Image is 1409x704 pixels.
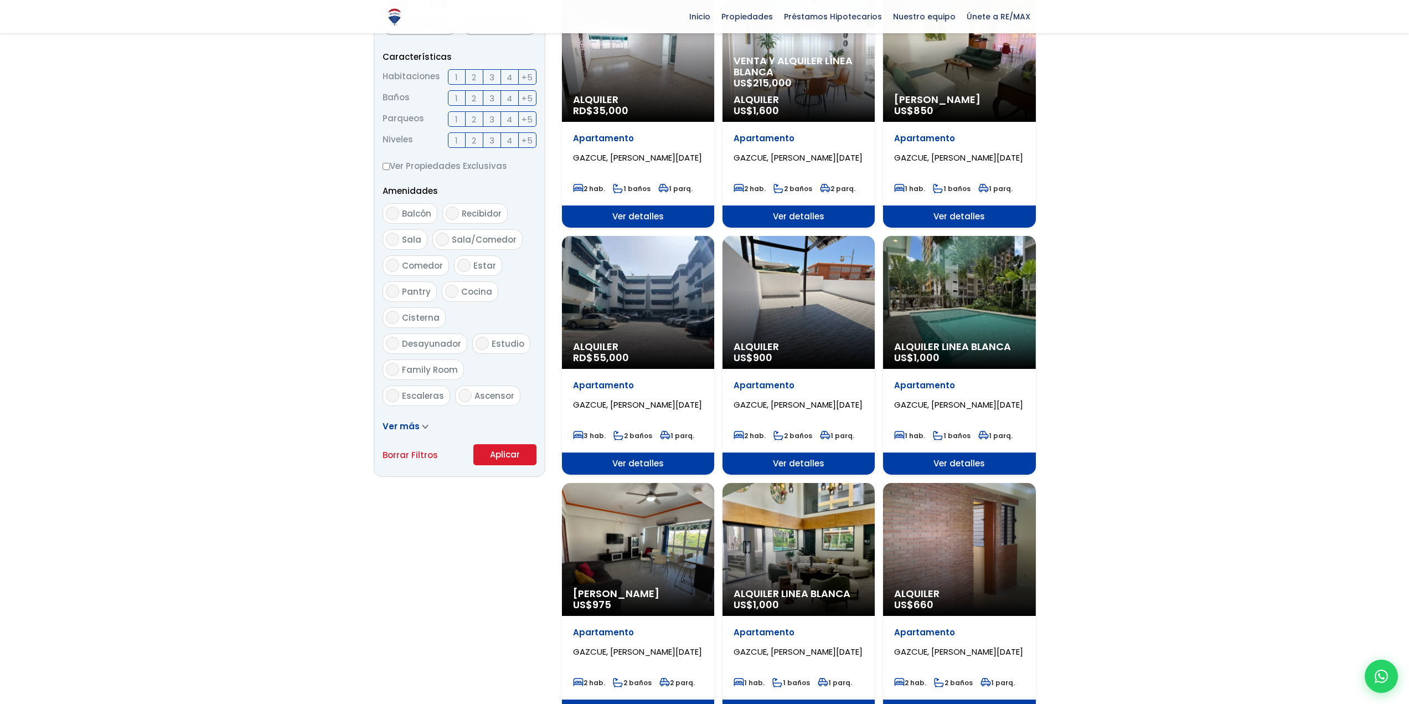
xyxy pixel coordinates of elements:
span: Family Room [402,364,458,376]
span: 1 parq. [660,431,694,440]
span: 1 baños [933,431,971,440]
span: GAZCUE, [PERSON_NAME][DATE] [894,646,1023,657]
span: Pantry [402,286,431,297]
span: 2 [472,91,476,105]
span: 1 [455,70,458,84]
span: Alquiler [734,341,864,352]
span: Balcón [402,208,431,219]
span: 3 [489,70,494,84]
span: 850 [913,104,933,117]
p: Apartamento [573,380,703,391]
p: Apartamento [734,380,864,391]
span: Venta y alquiler línea blanca [734,55,864,78]
span: 1 hab. [894,431,925,440]
span: Ver detalles [562,453,714,475]
span: Habitaciones [383,69,440,85]
span: 900 [753,351,772,364]
span: US$ [894,598,933,611]
span: 35,000 [593,104,628,117]
span: Ver más [383,420,420,432]
span: 3 [489,91,494,105]
span: 2 parq. [659,678,695,687]
a: Alquiler US$900 Apartamento GAZCUE, [PERSON_NAME][DATE] 2 hab. 2 baños 1 parq. Ver detalles [722,236,875,475]
span: 4 [507,91,512,105]
span: 2 hab. [734,184,766,193]
span: Nuestro equipo [887,8,961,25]
input: Ver Propiedades Exclusivas [383,163,390,170]
span: 4 [507,133,512,147]
input: Sala/Comedor [436,233,449,246]
span: GAZCUE, [PERSON_NAME][DATE] [894,399,1023,410]
span: 2 hab. [734,431,766,440]
span: 3 [489,112,494,126]
input: Recibidor [446,207,459,220]
span: 215,000 [753,76,792,90]
span: US$ [734,598,779,611]
input: Escaleras [386,389,399,402]
span: Alquiler [894,588,1024,599]
span: 2 [472,112,476,126]
span: [PERSON_NAME] [894,94,1024,105]
p: Apartamento [734,133,864,144]
span: Ascensor [474,390,514,402]
span: Ver detalles [883,205,1035,228]
input: Sala [386,233,399,246]
span: 1 parq. [980,678,1015,687]
span: 2 baños [613,431,652,440]
input: Estudio [476,337,489,350]
span: 1 baños [613,184,651,193]
span: 3 hab. [573,431,606,440]
span: RD$ [573,104,628,117]
span: Ver detalles [562,205,714,228]
a: Borrar Filtros [383,448,438,462]
span: +5 [522,133,533,147]
span: US$ [734,76,792,90]
p: Apartamento [894,627,1024,638]
span: 2 baños [934,678,973,687]
input: Cocina [445,285,458,298]
p: Apartamento [573,627,703,638]
span: +5 [522,91,533,105]
span: Cisterna [402,312,440,323]
span: Recibidor [462,208,502,219]
span: Estar [473,260,496,271]
span: 1,600 [753,104,779,117]
span: Parqueos [383,111,424,127]
span: 2 baños [773,431,812,440]
span: US$ [894,351,940,364]
span: GAZCUE, [PERSON_NAME][DATE] [573,646,702,657]
span: 1,000 [913,351,940,364]
span: 1 parq. [658,184,693,193]
input: Desayunador [386,337,399,350]
a: Ver más [383,420,429,432]
span: 2 hab. [894,678,926,687]
span: 1 parq. [978,431,1013,440]
span: 2 parq. [820,184,855,193]
span: 2 hab. [573,678,605,687]
span: Comedor [402,260,443,271]
span: GAZCUE, [PERSON_NAME][DATE] [734,646,863,657]
span: GAZCUE, [PERSON_NAME][DATE] [573,399,702,410]
span: 1 [455,133,458,147]
span: Baños [383,90,410,106]
span: Escaleras [402,390,444,402]
span: 2 [472,70,476,84]
img: Logo de REMAX [385,7,404,27]
span: 55,000 [593,351,629,364]
button: Aplicar [473,444,536,465]
input: Balcón [386,207,399,220]
span: Préstamos Hipotecarios [778,8,887,25]
span: Alquiler Linea Blanca [734,588,864,599]
p: Apartamento [894,133,1024,144]
span: 2 baños [613,678,652,687]
input: Cisterna [386,311,399,324]
span: GAZCUE, [PERSON_NAME][DATE] [573,152,702,163]
span: Ver detalles [883,453,1035,475]
span: 2 [472,133,476,147]
span: GAZCUE, [PERSON_NAME][DATE] [734,399,863,410]
span: Propiedades [716,8,778,25]
span: 4 [507,70,512,84]
input: Pantry [386,285,399,298]
span: Ver detalles [722,205,875,228]
input: Comedor [386,259,399,272]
